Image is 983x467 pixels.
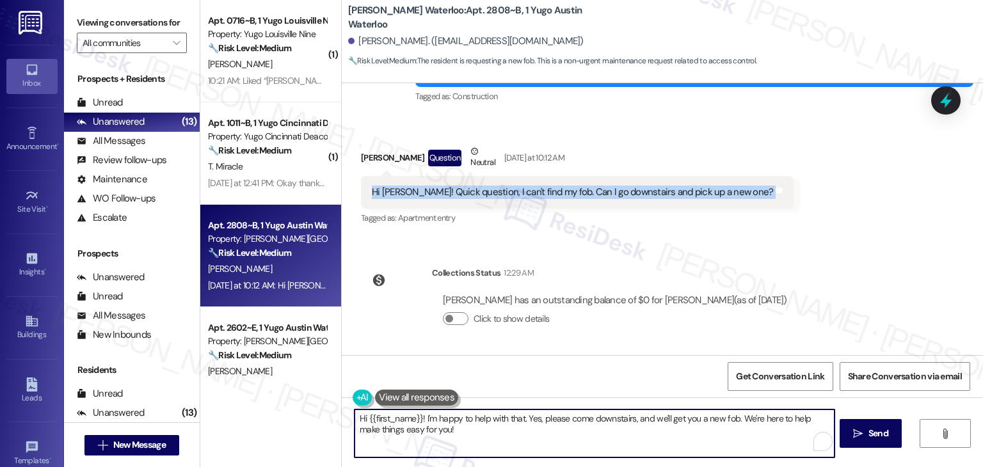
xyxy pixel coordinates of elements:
[77,154,166,167] div: Review follow-ups
[77,309,145,322] div: All Messages
[77,406,145,420] div: Unanswered
[208,161,243,172] span: T. Miracle
[77,290,123,303] div: Unread
[348,54,757,68] span: : The resident is requesting a new fob. This is a non-urgent maintenance request related to acces...
[77,134,145,148] div: All Messages
[208,232,326,246] div: Property: [PERSON_NAME][GEOGRAPHIC_DATA]
[6,374,58,408] a: Leads
[98,440,108,450] i: 
[415,87,973,106] div: Tagged as:
[348,56,416,66] strong: 🔧 Risk Level: Medium
[208,14,326,28] div: Apt. 0716~B, 1 Yugo Louisville Nine
[361,145,794,176] div: [PERSON_NAME]
[355,409,834,457] textarea: To enrich screen reader interactions, please activate Accessibility in Grammarly extension settings
[208,58,272,70] span: [PERSON_NAME]
[208,321,326,335] div: Apt. 2602~E, 1 Yugo Austin Waterloo
[179,112,200,132] div: (13)
[77,173,147,186] div: Maintenance
[208,219,326,232] div: Apt. 2808~B, 1 Yugo Austin Waterloo
[853,429,863,439] i: 
[208,177,335,189] div: [DATE] at 12:41 PM: Okay thank you
[432,266,500,280] div: Collections Status
[474,312,549,326] label: Click to show details
[179,403,200,423] div: (13)
[868,427,888,440] span: Send
[113,438,166,452] span: New Message
[6,310,58,345] a: Buildings
[77,115,145,129] div: Unanswered
[428,150,462,166] div: Question
[208,280,649,291] div: [DATE] at 10:12 AM: Hi [PERSON_NAME]! Quick question, I can't find my fob. Can I go downstairs an...
[208,28,326,41] div: Property: Yugo Louisville Nine
[83,33,166,53] input: All communities
[208,145,291,156] strong: 🔧 Risk Level: Medium
[84,435,179,455] button: New Message
[208,247,291,258] strong: 🔧 Risk Level: Medium
[6,59,58,93] a: Inbox
[848,370,962,383] span: Share Conversation via email
[468,145,497,171] div: Neutral
[208,130,326,143] div: Property: Yugo Cincinnati Deacon
[361,209,794,227] div: Tagged as:
[44,265,46,274] span: •
[77,387,123,400] div: Unread
[173,38,180,48] i: 
[840,419,902,448] button: Send
[500,266,534,280] div: 12:29 AM
[6,248,58,282] a: Insights •
[501,151,564,164] div: [DATE] at 10:12 AM
[64,363,200,377] div: Residents
[19,11,45,35] img: ResiDesk Logo
[77,96,123,109] div: Unread
[208,263,272,274] span: [PERSON_NAME]
[64,72,200,86] div: Prospects + Residents
[64,247,200,260] div: Prospects
[348,35,584,48] div: [PERSON_NAME]. ([EMAIL_ADDRESS][DOMAIN_NAME])
[77,192,156,205] div: WO Follow-ups
[728,362,833,391] button: Get Conversation Link
[208,116,326,130] div: Apt. 1011~B, 1 Yugo Cincinnati Deacon
[398,212,455,223] span: Apartment entry
[208,349,291,361] strong: 🔧 Risk Level: Medium
[208,42,291,54] strong: 🔧 Risk Level: Medium
[208,365,272,377] span: [PERSON_NAME]
[57,140,59,149] span: •
[840,362,970,391] button: Share Conversation via email
[208,335,326,348] div: Property: [PERSON_NAME][GEOGRAPHIC_DATA]
[372,186,773,199] div: Hi [PERSON_NAME]! Quick question, I can't find my fob. Can I go downstairs and pick up a new one?
[77,271,145,284] div: Unanswered
[49,454,51,463] span: •
[77,211,127,225] div: Escalate
[77,328,151,342] div: New Inbounds
[736,370,824,383] span: Get Conversation Link
[6,185,58,219] a: Site Visit •
[452,91,497,102] span: Construction
[443,294,787,307] div: [PERSON_NAME] has an outstanding balance of $0 for [PERSON_NAME] (as of [DATE])
[348,4,604,31] b: [PERSON_NAME] Waterloo: Apt. 2808~B, 1 Yugo Austin Waterloo
[940,429,950,439] i: 
[46,203,48,212] span: •
[77,13,187,33] label: Viewing conversations for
